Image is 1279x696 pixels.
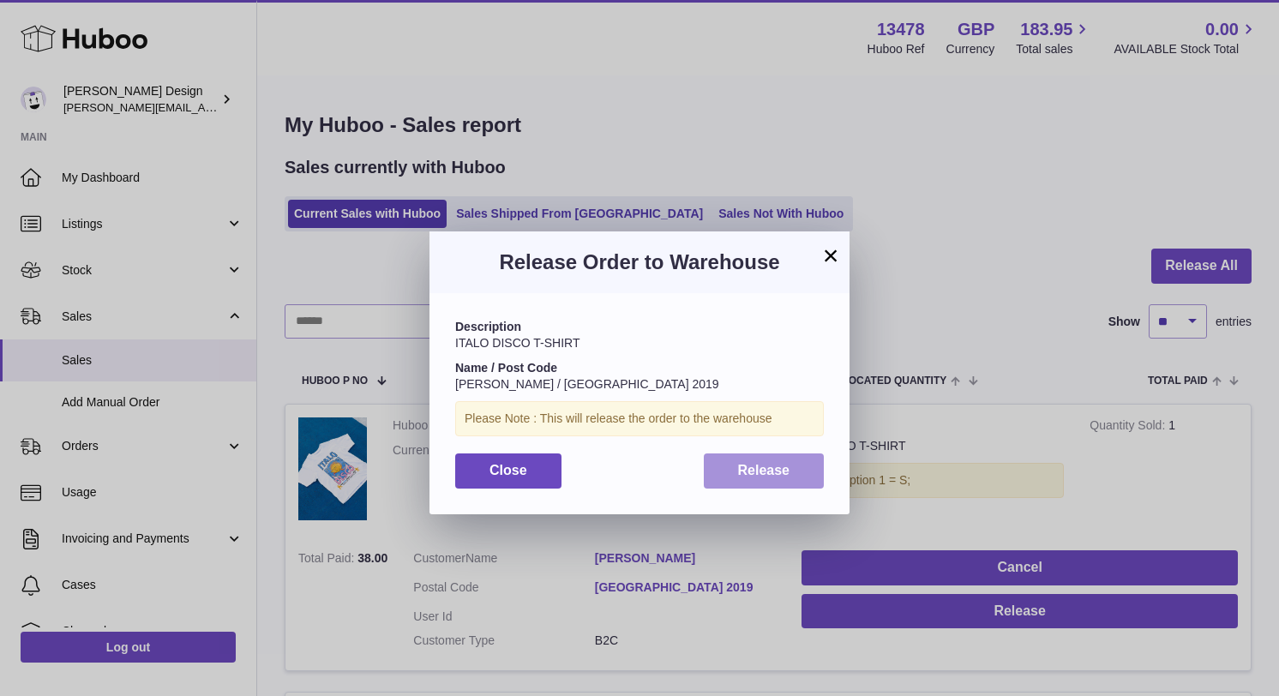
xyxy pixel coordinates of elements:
[455,453,561,489] button: Close
[820,245,841,266] button: ×
[455,361,557,375] strong: Name / Post Code
[489,463,527,477] span: Close
[455,377,719,391] span: [PERSON_NAME] / [GEOGRAPHIC_DATA] 2019
[738,463,790,477] span: Release
[455,336,579,350] span: ITALO DISCO T-SHIRT
[455,401,824,436] div: Please Note : This will release the order to the warehouse
[704,453,825,489] button: Release
[455,320,521,333] strong: Description
[455,249,824,276] h3: Release Order to Warehouse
